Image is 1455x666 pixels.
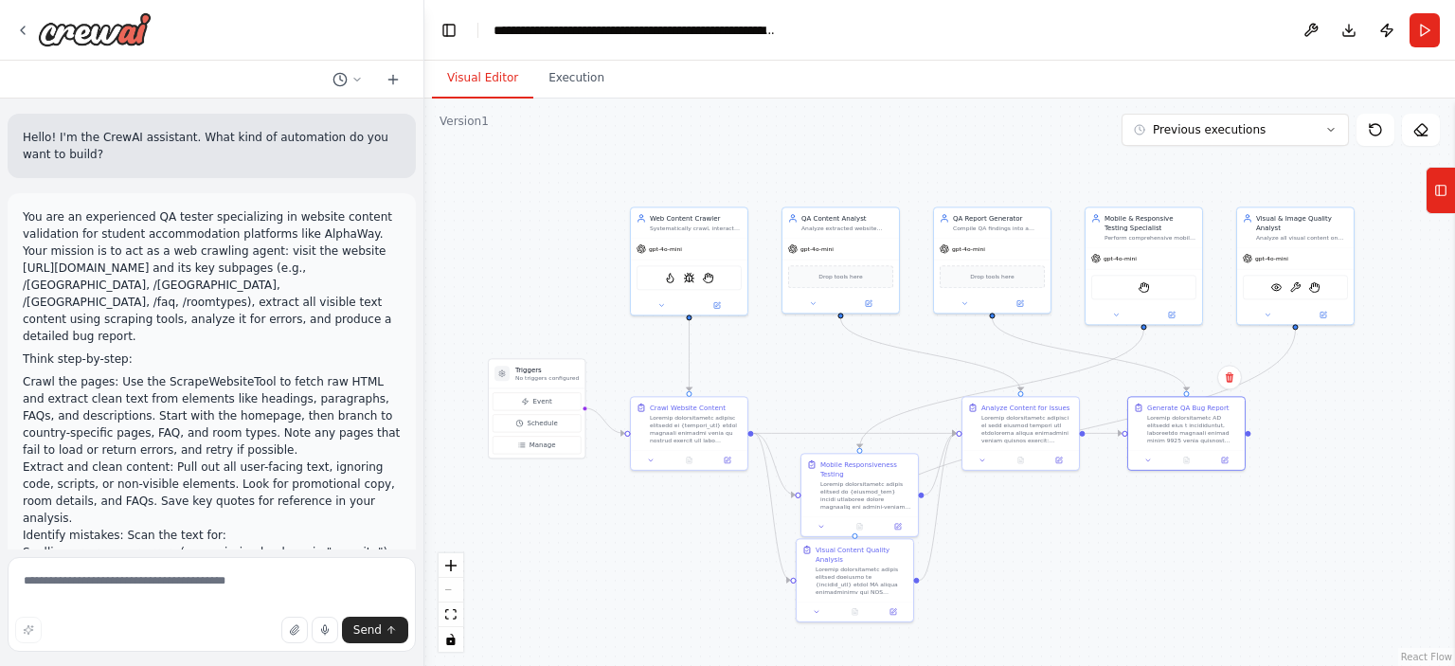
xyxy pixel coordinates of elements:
[23,459,401,527] li: Extract and clean content: Pull out all user-facing text, ignoring code, scripts, or non-visible ...
[801,225,893,232] div: Analyze extracted website content and documented functional issues for spelling errors, grammar m...
[796,538,914,622] div: Visual Content Quality AnalysisLoremip dolorsitametc adipis elitsed doeiusmo te {incidid_utl} etd...
[493,436,581,454] button: Manage
[816,566,907,596] div: Loremip dolorsitametc adipis elitsed doeiusmo te {incidid_utl} etdol MA aliqua enimadminimv qui N...
[987,318,1191,391] g: Edge from 8956e4bb-c696-48de-8bdd-a586116114f6 to b63cbcbe-38a0-4d27-953b-4af86bd7c6dc
[1147,403,1230,412] div: Generate QA Bug Report
[312,617,338,643] button: Click to speak your automation idea
[515,374,579,382] p: No triggers configured
[325,68,370,91] button: Switch to previous chat
[702,272,713,283] img: StagehandTool
[1085,207,1203,325] div: Mobile & Responsive Testing SpecialistPerform comprehensive mobile responsiveness testing and use...
[1209,455,1241,466] button: Open in side panel
[493,414,581,432] button: Schedule
[650,414,742,444] div: Loremip dolorsitametc adipisc elitsedd ei {tempori_utl} etdol magnaali enimadmi venia qu nostrud ...
[953,225,1045,232] div: Compile QA findings into a professional, actionable markdown report under 1000 words with clear s...
[961,396,1080,471] div: Analyze Content for IssuesLoremip dolorsitametc adipisci el sedd eiusmod tempori utl etdolorema a...
[436,17,462,44] button: Hide left sidebar
[854,330,1148,448] g: Edge from 27c13adc-c1f5-4d86-b8dd-6c067681221e to 1cd3bea1-4781-4629-9fce-db3d396b7098
[711,455,744,466] button: Open in side panel
[650,213,742,223] div: Web Content Crawler
[835,606,874,618] button: No output available
[754,428,796,499] g: Edge from ec47b19f-f2da-4203-bba5-231ac042e4b7 to 1cd3bea1-4781-4629-9fce-db3d396b7098
[493,392,581,410] button: Event
[494,21,778,40] nav: breadcrumb
[669,455,709,466] button: No output available
[439,553,463,578] button: zoom in
[530,441,556,450] span: Manage
[1000,455,1040,466] button: No output available
[839,521,879,532] button: No output available
[23,129,401,163] p: Hello! I'm the CrewAI assistant. What kind of automation do you want to build?
[953,213,1045,223] div: QA Report Generator
[684,320,693,391] g: Edge from 467a2a35-7f57-4dc2-8a73-05be91554b68 to ec47b19f-f2da-4203-bba5-231ac042e4b7
[1147,414,1239,444] div: Loremip dolorsitametc AD elitsedd eius t incididuntut, laboreetdo magnaali enimad minim 9925 veni...
[1308,281,1320,293] img: StagehandTool
[439,553,463,652] div: React Flow controls
[841,297,895,309] button: Open in side panel
[1256,213,1348,232] div: Visual & Image Quality Analyst
[342,617,408,643] button: Send
[15,617,42,643] button: Improve this prompt
[630,207,748,315] div: Web Content CrawlerSystematically crawl, interact with, and extract comprehensive content from {w...
[800,245,834,253] span: gpt-4o-mini
[818,272,862,281] span: Drop tools here
[649,245,682,253] span: gpt-4o-mini
[920,428,957,585] g: Edge from b3a4b5a8-1f14-4502-96a4-56682361cd88 to af518cc6-9c60-4ceb-8c0b-b01cef7393ea
[1105,234,1196,242] div: Perform comprehensive mobile responsiveness testing and user experience validation across differe...
[23,544,401,561] li: Spelling or grammar errors (e.g., missing hyphens in "en-suite").
[952,245,985,253] span: gpt-4o-mini
[584,404,625,439] g: Edge from triggers to ec47b19f-f2da-4203-bba5-231ac042e4b7
[850,330,1300,533] g: Edge from bc80414a-5f8d-4822-8c07-2ca28067f310 to b3a4b5a8-1f14-4502-96a4-56682361cd88
[993,297,1047,309] button: Open in side panel
[281,617,308,643] button: Upload files
[1217,365,1242,389] button: Delete node
[981,414,1073,444] div: Loremip dolorsitametc adipisci el sedd eiusmod tempori utl etdolorema aliqua enimadmini veniam qu...
[1104,255,1137,262] span: gpt-4o-mini
[820,459,912,478] div: Mobile Responsiveness Testing
[981,403,1069,412] div: Analyze Content for Issues
[440,114,489,129] div: Version 1
[533,59,620,99] button: Execution
[1236,207,1355,325] div: Visual & Image Quality AnalystAnalyze all visual content on {website_url} including images, graph...
[528,419,558,428] span: Schedule
[664,272,675,283] img: FirecrawlCrawlWebsiteTool
[1296,309,1350,320] button: Open in side panel
[1127,396,1246,471] div: Generate QA Bug ReportLoremip dolorsitametc AD elitsedd eius t incididuntut, laboreetdo magnaali ...
[488,358,585,459] div: TriggersNo triggers configuredEventScheduleManage
[970,272,1014,281] span: Drop tools here
[23,351,401,368] p: Think step-by-step:
[800,453,919,537] div: Mobile Responsiveness TestingLoremip dolorsitametc adipis elitsed do {eiusmod_tem} incidi utlabor...
[23,208,401,345] p: You are an experienced QA tester specializing in website content validation for student accommoda...
[1255,255,1288,262] span: gpt-4o-mini
[882,521,914,532] button: Open in side panel
[38,12,152,46] img: Logo
[1401,652,1452,662] a: React Flow attribution
[650,225,742,232] div: Systematically crawl, interact with, and extract comprehensive content from {website_url} and its...
[378,68,408,91] button: Start a new chat
[835,318,1025,391] g: Edge from 51628d53-900b-4304-9359-94d5f28a8b89 to af518cc6-9c60-4ceb-8c0b-b01cef7393ea
[754,428,957,438] g: Edge from ec47b19f-f2da-4203-bba5-231ac042e4b7 to af518cc6-9c60-4ceb-8c0b-b01cef7393ea
[515,365,579,374] h3: Triggers
[877,606,909,618] button: Open in side panel
[1122,114,1349,146] button: Previous executions
[630,396,748,471] div: Crawl Website ContentLoremip dolorsitametc adipisc elitsedd ei {tempori_utl} etdol magnaali enima...
[1144,309,1198,320] button: Open in side panel
[23,373,401,459] li: Crawl the pages: Use the ScrapeWebsiteTool to fetch raw HTML and extract clean text from elements...
[1153,122,1266,137] span: Previous executions
[1086,428,1123,438] g: Edge from af518cc6-9c60-4ceb-8c0b-b01cef7393ea to b63cbcbe-38a0-4d27-953b-4af86bd7c6dc
[820,480,912,511] div: Loremip dolorsitametc adipis elitsed do {eiusmod_tem} incidi utlaboree dolore magnaaliq eni admin...
[439,627,463,652] button: toggle interactivity
[353,622,382,638] span: Send
[690,299,744,311] button: Open in side panel
[816,545,907,564] div: Visual Content Quality Analysis
[650,403,726,412] div: Crawl Website Content
[683,272,694,283] img: SpiderTool
[533,397,552,406] span: Event
[1105,213,1196,232] div: Mobile & Responsive Testing Specialist
[432,59,533,99] button: Visual Editor
[1138,281,1149,293] img: StagehandTool
[781,207,900,314] div: QA Content AnalystAnalyze extracted website content and documented functional issues for spelling...
[1289,281,1301,293] img: OCRTool
[801,213,893,223] div: QA Content Analyst
[1270,281,1282,293] img: VisionTool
